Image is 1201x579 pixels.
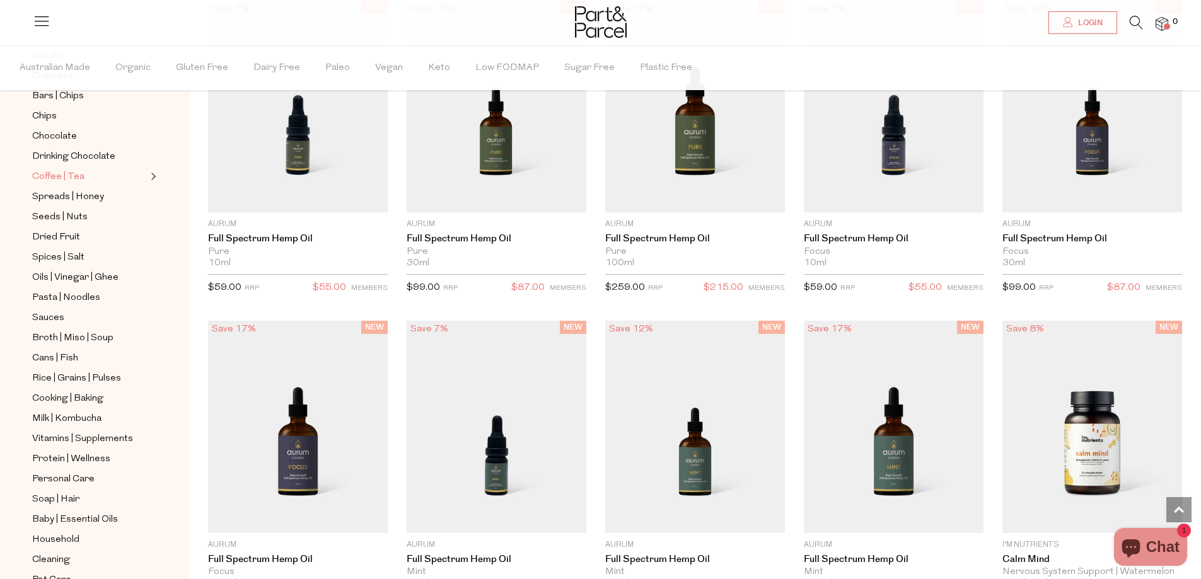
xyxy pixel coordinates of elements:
[32,189,147,205] a: Spreads | Honey
[325,46,350,90] span: Paleo
[32,210,88,225] span: Seeds | Nuts
[511,280,545,296] span: $87.00
[605,539,785,551] p: Aurum
[32,492,79,507] span: Soap | Hair
[748,285,785,292] small: MEMBERS
[32,108,147,124] a: Chips
[1002,554,1182,565] a: Calm Mind
[32,89,84,104] span: Bars | Chips
[704,280,743,296] span: $215.00
[804,321,856,338] div: Save 17%
[32,391,147,406] a: Cooking | Baking
[32,270,119,285] span: Oils | Vinegar | Ghee
[32,250,84,265] span: Spices | Salt
[361,321,388,334] span: NEW
[32,290,100,306] span: Pasta | Noodles
[208,539,388,551] p: Aurum
[32,209,147,225] a: Seeds | Nuts
[804,1,983,212] img: Full Spectrum Hemp Oil
[804,246,983,258] div: Focus
[640,46,692,90] span: Plastic Free
[32,351,78,366] span: Cans | Fish
[407,1,586,212] img: Full Spectrum Hemp Oil
[32,370,147,386] a: Rice | Grains | Pulses
[605,283,645,292] span: $259.00
[407,283,440,292] span: $99.00
[605,321,785,532] img: Full Spectrum Hemp Oil
[605,219,785,230] p: Aurum
[32,311,64,326] span: Sauces
[605,258,634,269] span: 100ml
[32,149,115,164] span: Drinking Chocolate
[575,6,627,38] img: Part&Parcel
[407,321,586,532] img: Full Spectrum Hemp Oil
[115,46,151,90] span: Organic
[605,321,657,338] div: Save 12%
[428,46,450,90] span: Keto
[32,230,80,245] span: Dried Fruit
[605,246,785,258] div: Pure
[1156,17,1168,30] a: 0
[804,258,827,269] span: 10ml
[443,285,458,292] small: RRP
[1002,283,1036,292] span: $99.00
[32,190,104,205] span: Spreads | Honey
[475,46,539,90] span: Low FODMAP
[208,246,388,258] div: Pure
[1110,528,1191,569] inbox-online-store-chat: Shopify online store chat
[605,1,785,212] img: Full Spectrum Hemp Oil
[804,283,837,292] span: $59.00
[407,246,586,258] div: Pure
[550,285,586,292] small: MEMBERS
[1002,321,1048,338] div: Save 8%
[208,233,388,244] a: Full Spectrum Hemp Oil
[407,566,586,578] div: Mint
[1002,246,1182,258] div: Focus
[908,280,942,296] span: $55.00
[32,249,147,265] a: Spices | Salt
[32,169,147,185] a: Coffee | Tea
[208,321,260,338] div: Save 17%
[804,539,983,551] p: Aurum
[564,46,615,90] span: Sugar Free
[208,566,388,578] div: Focus
[605,233,785,244] a: Full Spectrum Hemp Oil
[208,554,388,565] a: Full Spectrum Hemp Oil
[32,472,95,487] span: Personal Care
[1002,539,1182,551] p: I'm Nutrients
[605,554,785,565] a: Full Spectrum Hemp Oil
[1002,321,1182,532] img: Calm Mind
[758,321,785,334] span: NEW
[1146,285,1182,292] small: MEMBERS
[947,285,983,292] small: MEMBERS
[32,310,147,326] a: Sauces
[560,321,586,334] span: NEW
[32,411,102,427] span: Milk | Kombucha
[32,471,147,487] a: Personal Care
[1048,11,1117,34] a: Login
[605,566,785,578] div: Mint
[32,331,113,346] span: Broth | Miso | Soup
[407,219,586,230] p: Aurum
[32,330,147,346] a: Broth | Miso | Soup
[32,169,84,185] span: Coffee | Tea
[407,258,429,269] span: 30ml
[32,411,147,427] a: Milk | Kombucha
[1002,1,1182,212] img: Full Spectrum Hemp Oil
[208,1,388,212] img: Full Spectrum Hemp Oil
[32,512,118,527] span: Baby | Essential Oils
[1169,16,1181,28] span: 0
[32,452,110,467] span: Protein | Wellness
[32,229,147,245] a: Dried Fruit
[32,109,57,124] span: Chips
[32,371,121,386] span: Rice | Grains | Pulses
[1002,258,1025,269] span: 30ml
[1002,219,1182,230] p: Aurum
[208,321,388,532] img: Full Spectrum Hemp Oil
[148,169,156,184] button: Expand/Collapse Coffee | Tea
[32,512,147,527] a: Baby | Essential Oils
[351,285,388,292] small: MEMBERS
[407,554,586,565] a: Full Spectrum Hemp Oil
[648,285,663,292] small: RRP
[407,321,452,338] div: Save 7%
